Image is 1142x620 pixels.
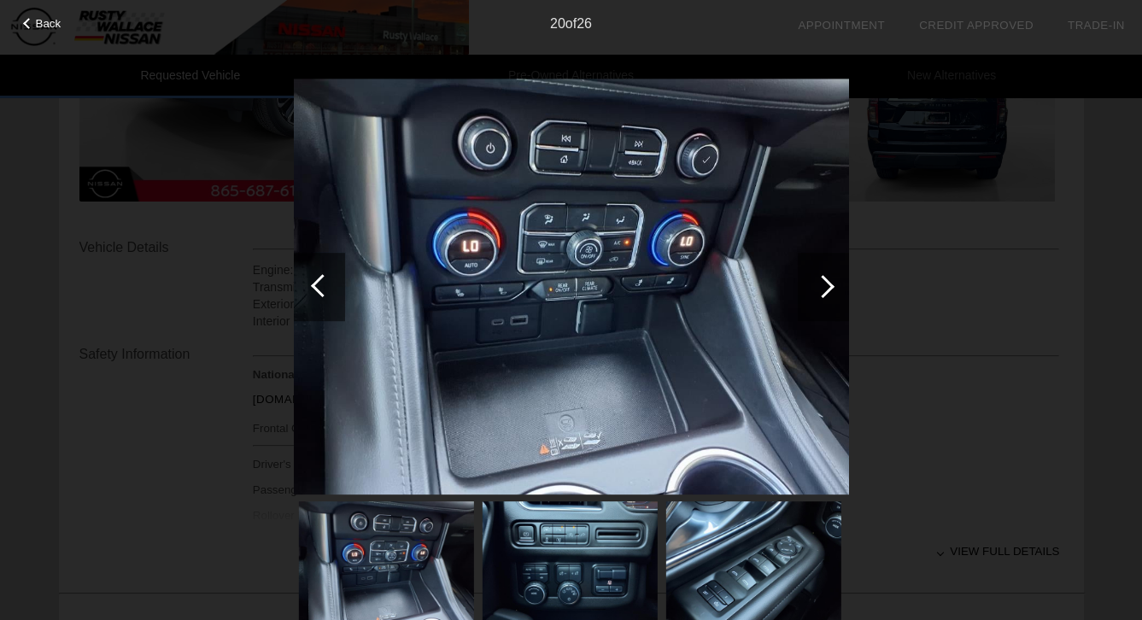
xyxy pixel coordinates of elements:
a: Trade-In [1068,19,1125,32]
a: Credit Approved [919,19,1034,32]
span: 20 [550,16,565,31]
a: Appointment [798,19,885,32]
span: Back [36,17,61,30]
img: 20.jpg [294,79,849,495]
span: 26 [577,16,592,31]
